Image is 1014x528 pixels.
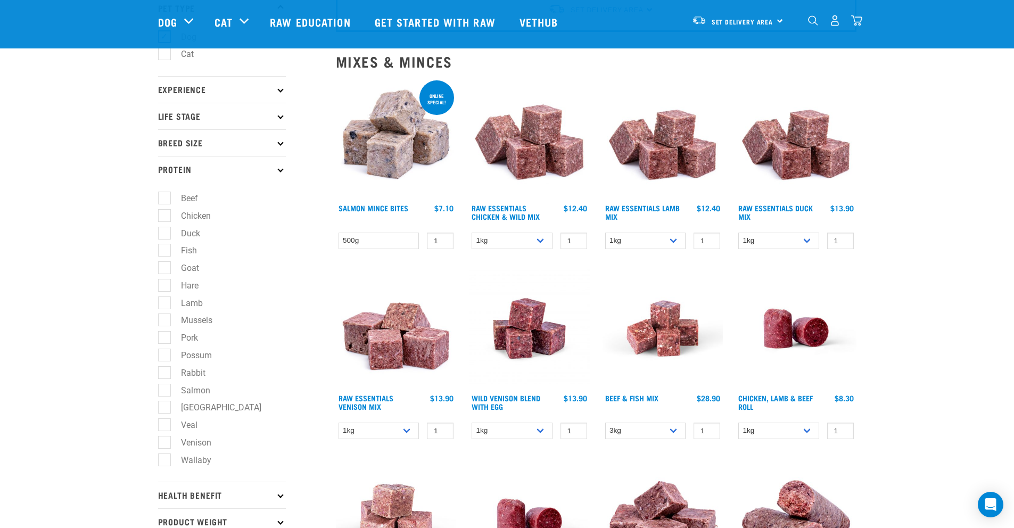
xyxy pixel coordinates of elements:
div: $13.90 [430,394,454,402]
a: Wild Venison Blend with Egg [472,396,540,408]
img: ?1041 RE Lamb Mix 01 [603,78,723,199]
a: Raw Essentials Venison Mix [339,396,393,408]
input: 1 [560,233,587,249]
a: Vethub [509,1,572,43]
label: Chicken [164,209,215,222]
img: user.png [829,15,840,26]
label: Wallaby [164,453,216,467]
img: Beef Mackerel 1 [603,268,723,389]
label: Hare [164,279,203,292]
div: $7.10 [434,204,454,212]
label: Possum [164,349,216,362]
div: $8.30 [835,394,854,402]
input: 1 [827,423,854,439]
a: Get started with Raw [364,1,509,43]
p: Protein [158,156,286,183]
label: Pork [164,331,202,344]
img: Pile Of Cubed Chicken Wild Meat Mix [469,78,590,199]
label: Cat [164,47,198,61]
a: Raw Essentials Duck Mix [738,206,813,218]
span: Set Delivery Area [712,20,773,23]
label: [GEOGRAPHIC_DATA] [164,401,266,414]
input: 1 [427,423,454,439]
a: Raw Essentials Chicken & Wild Mix [472,206,540,218]
img: Venison Egg 1616 [469,268,590,389]
a: Chicken, Lamb & Beef Roll [738,396,813,408]
img: 1113 RE Venison Mix 01 [336,268,457,389]
div: $13.90 [564,394,587,402]
img: van-moving.png [692,15,706,25]
label: Rabbit [164,366,210,379]
label: Mussels [164,313,217,327]
label: Fish [164,244,201,257]
p: Life Stage [158,103,286,129]
div: $12.40 [564,204,587,212]
label: Salmon [164,384,215,397]
img: home-icon-1@2x.png [808,15,818,26]
img: ?1041 RE Lamb Mix 01 [736,78,856,199]
img: 1141 Salmon Mince 01 [336,78,457,199]
p: Experience [158,76,286,103]
div: $13.90 [830,204,854,212]
input: 1 [560,423,587,439]
div: Open Intercom Messenger [978,492,1003,517]
a: Raw Essentials Lamb Mix [605,206,680,218]
label: Duck [164,227,204,240]
div: $12.40 [697,204,720,212]
label: Venison [164,436,216,449]
div: ONLINE SPECIAL! [419,88,454,110]
a: Raw Education [259,1,364,43]
input: 1 [694,233,720,249]
a: Salmon Mince Bites [339,206,408,210]
p: Health Benefit [158,482,286,508]
label: Beef [164,192,202,205]
label: Veal [164,418,202,432]
a: Cat [215,14,233,30]
input: 1 [427,233,454,249]
label: Lamb [164,296,207,310]
img: home-icon@2x.png [851,15,862,26]
div: $28.90 [697,394,720,402]
label: Goat [164,261,203,275]
h2: Mixes & Minces [336,53,856,70]
input: 1 [827,233,854,249]
img: Raw Essentials Chicken Lamb Beef Bulk Minced Raw Dog Food Roll Unwrapped [736,268,856,389]
a: Dog [158,14,177,30]
p: Breed Size [158,129,286,156]
input: 1 [694,423,720,439]
a: Beef & Fish Mix [605,396,658,400]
